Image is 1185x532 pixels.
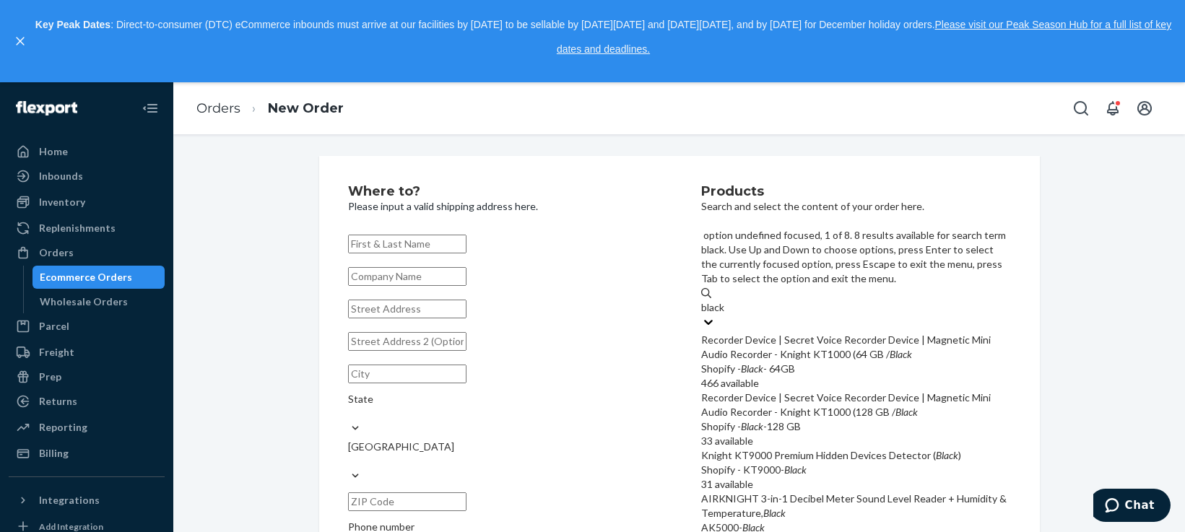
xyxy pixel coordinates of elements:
[701,478,753,490] span: 31 available
[39,144,68,159] div: Home
[9,390,165,413] a: Returns
[13,34,27,48] button: close,
[348,365,466,383] input: City
[9,241,165,264] a: Orders
[1093,489,1171,525] iframe: Opens a widget where you can chat to one of our agents
[890,348,912,360] em: Black
[1067,94,1095,123] button: Open Search Box
[348,332,466,351] input: Street Address 2 (Optional)
[348,392,658,406] div: State
[348,454,350,468] input: [GEOGRAPHIC_DATA]
[196,100,240,116] a: Orders
[348,199,658,214] p: Please input a valid shipping address here.
[39,370,61,384] div: Prep
[701,228,1011,286] p: option undefined focused, 1 of 8. 8 results available for search term black. Use Up and Down to c...
[16,101,77,115] img: Flexport logo
[701,377,759,389] span: 466 available
[763,507,786,519] em: Black
[701,463,1011,477] div: Shopify - KT9000-
[9,489,165,512] button: Integrations
[348,492,466,511] input: ZIP Code
[1098,94,1127,123] button: Open notifications
[936,449,958,461] em: Black
[39,394,77,409] div: Returns
[40,295,128,309] div: Wholesale Orders
[348,440,658,454] div: [GEOGRAPHIC_DATA]
[35,13,1172,61] p: : Direct-to-consumer (DTC) eCommerce inbounds must arrive at our facilities by [DATE] to be sella...
[557,19,1171,55] a: Please visit our Peak Season Hub for a full list of key dates and deadlines.
[9,341,165,364] a: Freight
[39,221,116,235] div: Replenishments
[701,362,1011,376] div: Shopify - - 64GB
[32,290,165,313] a: Wholesale Orders
[185,87,355,130] ol: breadcrumbs
[701,300,726,315] input: option undefined focused, 1 of 8. 8 results available for search term black. Use Up and Down to c...
[701,185,1011,199] h2: Products
[9,165,165,188] a: Inbounds
[701,199,1011,214] p: Search and select the content of your order here.
[9,217,165,240] a: Replenishments
[39,446,69,461] div: Billing
[701,435,753,447] span: 33 available
[348,235,466,253] input: First & Last Name
[348,267,466,286] input: Company Name
[39,195,85,209] div: Inventory
[9,416,165,439] a: Reporting
[39,345,74,359] div: Freight
[39,319,69,333] div: Parcel
[9,365,165,388] a: Prep
[701,448,1011,463] div: Knight KT9000 Premium Hidden Devices Detector ( )
[701,333,1011,362] div: Recorder Device | Secret Voice Recorder Device | Magnetic Mini Audio Recorder - Knight KT1000 (64...
[1130,94,1159,123] button: Open account menu
[348,300,466,318] input: Street Address
[39,420,87,435] div: Reporting
[9,140,165,163] a: Home
[741,362,763,375] em: Black
[9,442,165,465] a: Billing
[701,391,1011,419] div: Recorder Device | Secret Voice Recorder Device | Magnetic Mini Audio Recorder - Knight KT1000 (12...
[9,315,165,338] a: Parcel
[741,420,763,432] em: Black
[701,492,1011,520] div: AIRKNIGHT 3-in-1 Decibel Meter Sound Level Reader + Humidity & Temperature,
[784,463,807,476] em: Black
[268,100,344,116] a: New Order
[895,406,918,418] em: Black
[39,245,74,260] div: Orders
[348,406,350,421] input: State
[39,169,83,183] div: Inbounds
[35,19,110,30] strong: Key Peak Dates
[348,185,658,199] h2: Where to?
[39,493,100,507] div: Integrations
[32,266,165,289] a: Ecommerce Orders
[136,94,165,123] button: Close Navigation
[9,191,165,214] a: Inventory
[701,419,1011,434] div: Shopify - -128 GB
[40,270,132,284] div: Ecommerce Orders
